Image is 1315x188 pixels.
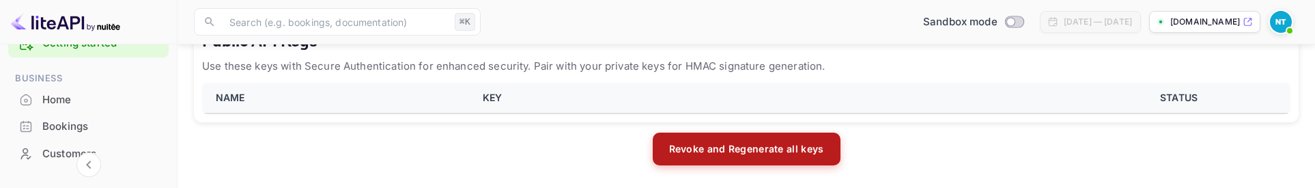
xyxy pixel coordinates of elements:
p: [DOMAIN_NAME] [1170,16,1240,28]
div: Home [42,92,162,108]
div: Bookings [8,113,169,140]
a: Home [8,87,169,112]
p: Use these keys with Secure Authentication for enhanced security. Pair with your private keys for ... [202,58,1290,75]
button: Revoke and Regenerate all keys [653,133,840,165]
th: STATUS [1073,83,1290,113]
a: Bookings [8,113,169,139]
table: public api keys table [202,83,1290,114]
a: Customers [8,141,169,166]
th: NAME [202,83,475,113]
div: ⌘K [455,13,475,31]
span: Business [8,71,169,86]
img: Nick Valbusa (Leyla travel) [1270,11,1292,33]
div: Switch to Production mode [918,14,1029,30]
button: Collapse navigation [76,152,101,177]
img: LiteAPI logo [11,11,120,33]
div: Customers [8,141,169,167]
div: Bookings [42,119,162,135]
div: [DATE] — [DATE] [1064,16,1132,28]
div: Home [8,87,169,113]
th: KEY [475,83,1073,113]
input: Search (e.g. bookings, documentation) [221,8,449,36]
span: Sandbox mode [923,14,998,30]
div: Customers [42,146,162,162]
